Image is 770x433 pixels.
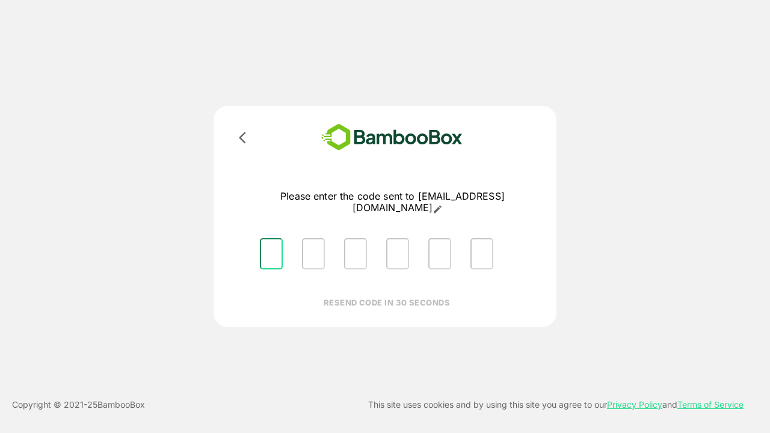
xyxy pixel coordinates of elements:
input: Please enter OTP character 5 [428,238,451,269]
input: Please enter OTP character 1 [260,238,283,269]
p: This site uses cookies and by using this site you agree to our and [368,398,744,412]
input: Please enter OTP character 4 [386,238,409,269]
a: Terms of Service [677,399,744,410]
a: Privacy Policy [607,399,662,410]
input: Please enter OTP character 3 [344,238,367,269]
input: Please enter OTP character 2 [302,238,325,269]
img: bamboobox [304,120,480,155]
p: Please enter the code sent to [EMAIL_ADDRESS][DOMAIN_NAME] [250,191,535,214]
p: Copyright © 2021- 25 BambooBox [12,398,145,412]
input: Please enter OTP character 6 [470,238,493,269]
